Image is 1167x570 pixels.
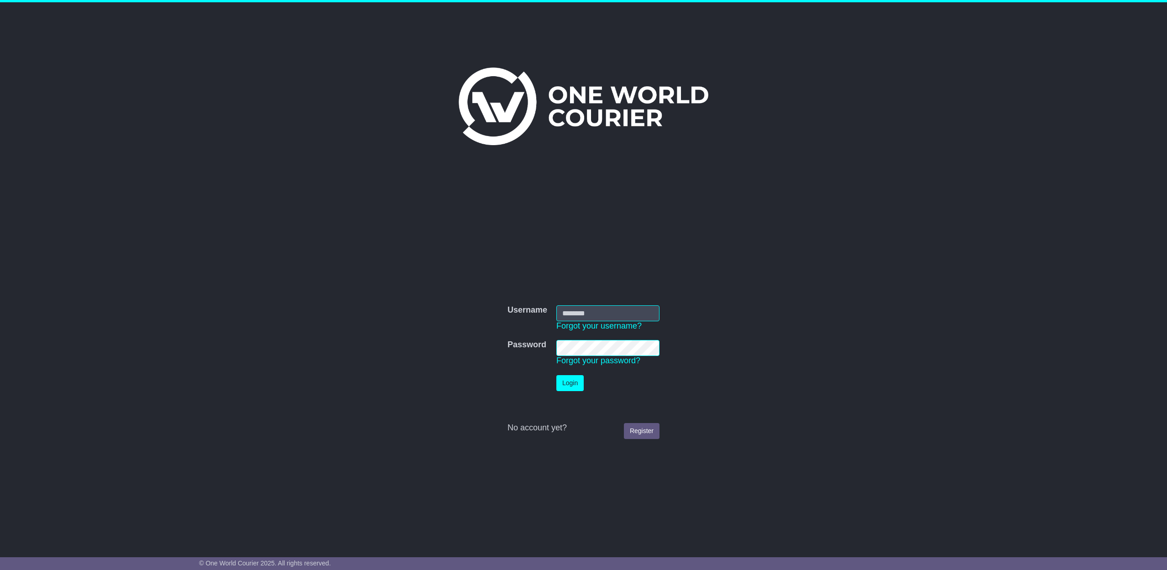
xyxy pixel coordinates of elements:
[508,340,546,350] label: Password
[508,423,659,433] div: No account yet?
[624,423,659,439] a: Register
[556,321,642,330] a: Forgot your username?
[556,356,640,365] a: Forgot your password?
[556,375,584,391] button: Login
[508,305,547,315] label: Username
[199,560,331,567] span: © One World Courier 2025. All rights reserved.
[459,68,708,145] img: One World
